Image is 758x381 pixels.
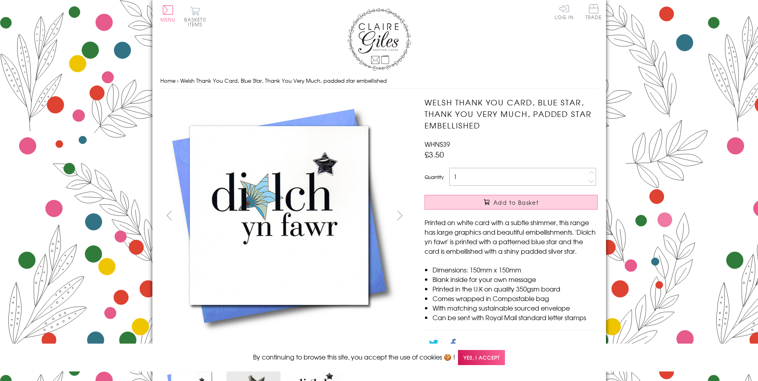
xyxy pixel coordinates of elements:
[160,97,399,335] img: Welsh Thank You Card, Blue Star, Thank You Very Much, padded star embellished
[391,206,409,224] button: next
[188,16,206,28] span: 0 items
[555,4,574,19] a: Log In
[585,4,602,21] a: Trade
[425,149,444,160] span: £3.50
[493,198,539,206] span: Add to Basket
[433,274,598,284] li: Blank inside for your own message
[433,265,598,274] li: Dimensions: 150mm x 150mm
[347,8,411,71] img: Claire Giles Greetings Cards
[160,77,175,84] a: Home
[425,97,598,131] h1: Welsh Thank You Card, Blue Star, Thank You Very Much, padded star embellished
[160,73,598,89] nav: breadcrumbs
[160,16,176,23] span: Menu
[160,206,178,224] button: prev
[433,284,598,294] li: Printed in the U.K on quality 350gsm board
[177,77,179,84] span: ›
[433,303,598,313] li: With matching sustainable sourced envelope
[425,139,450,149] span: WHNS39
[458,350,505,365] span: Yes, I accept
[160,5,176,22] button: Menu
[425,218,598,256] p: Printed on white card with a subtle shimmer, this range has large graphics and beautiful embellis...
[433,294,598,303] li: Comes wrapped in Compostable bag
[425,195,598,210] button: Add to Basket
[180,77,387,84] span: Welsh Thank You Card, Blue Star, Thank You Very Much, padded star embellished
[184,6,206,27] button: Basket0 items
[433,313,598,322] li: Can be sent with Royal Mail standard letter stamps
[585,4,602,19] span: Trade
[425,173,444,181] label: Quantity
